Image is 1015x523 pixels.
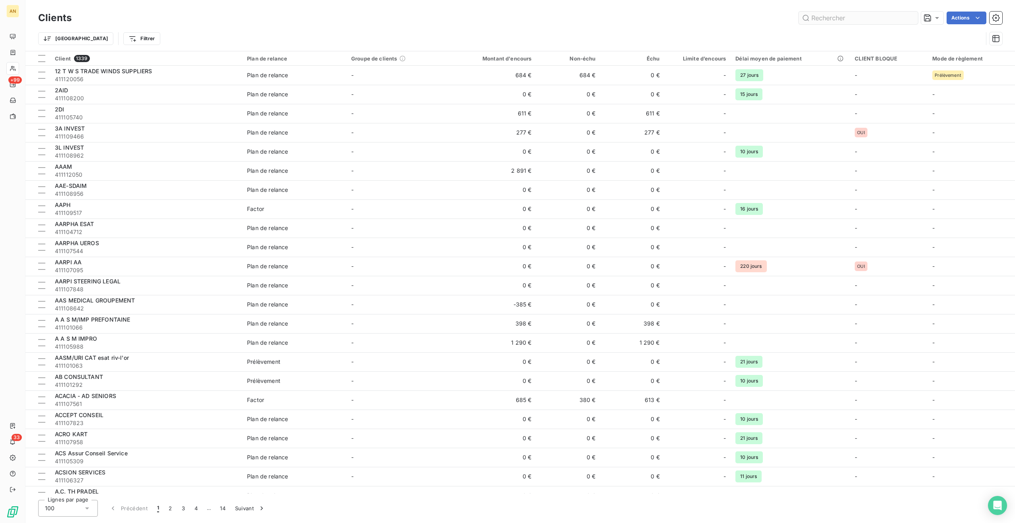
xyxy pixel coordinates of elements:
td: 398 € [451,314,537,333]
td: 0 € [537,276,601,295]
span: - [855,72,857,78]
span: - [855,244,857,250]
span: 11 jours [735,470,762,482]
span: - [932,377,935,384]
span: A A S M/IMP PREFONTAINE [55,316,130,323]
td: 0 € [601,161,665,180]
td: 2 891 € [451,161,537,180]
td: 0 € [601,352,665,371]
div: Montant d'encours [455,55,532,62]
span: - [723,262,726,270]
td: 0 € [601,180,665,199]
span: - [351,110,354,117]
span: - [723,224,726,232]
div: CLIENT BLOQUE [855,55,923,62]
div: Délai moyen de paiement [735,55,845,62]
td: 277 € [451,123,537,142]
span: - [932,224,935,231]
td: 0 € [601,219,665,238]
input: Rechercher [799,12,918,24]
span: - [932,492,935,499]
span: - [351,301,354,308]
td: 0 € [451,238,537,257]
span: - [351,186,354,193]
span: OUI [857,264,865,269]
span: 411105740 [55,113,237,121]
span: - [351,167,354,174]
div: Prélèvement [247,358,280,366]
span: 411107561 [55,400,237,408]
span: 411106327 [55,476,237,484]
td: 1 290 € [601,333,665,352]
span: - [351,396,354,403]
span: AARPHA ESAT [55,221,94,227]
span: 3L INVEST [55,144,84,151]
span: - [723,243,726,251]
td: 0 € [451,429,537,448]
span: - [932,301,935,308]
div: Plan de relance [247,415,288,423]
td: 0 € [537,486,601,505]
div: Plan de relance [247,453,288,461]
td: 0 € [601,467,665,486]
div: Plan de relance [247,109,288,117]
span: ACCEPT CONSEIL [55,412,103,418]
td: 0 € [537,371,601,390]
span: - [723,71,726,79]
td: 611 € [601,104,665,123]
td: 0 € [537,333,601,352]
span: - [723,301,726,308]
span: - [855,358,857,365]
span: - [932,435,935,441]
span: - [855,301,857,308]
td: 0 € [537,219,601,238]
span: - [932,91,935,98]
span: - [723,129,726,137]
div: Plan de relance [247,167,288,175]
div: Échu [605,55,660,62]
td: 0 € [537,352,601,371]
button: Précédent [104,500,152,517]
td: 0 € [537,123,601,142]
td: 0 € [451,467,537,486]
span: 411105988 [55,343,237,351]
span: - [723,453,726,461]
span: AAE-SDAIM [55,182,87,189]
span: +99 [8,76,22,84]
div: Plan de relance [247,129,288,137]
button: Suivant [230,500,270,517]
span: - [351,339,354,346]
span: - [932,129,935,136]
span: - [351,263,354,269]
span: - [351,129,354,136]
td: 0 € [537,429,601,448]
div: Plan de relance [247,339,288,347]
div: Plan de relance [247,90,288,98]
span: - [932,110,935,117]
span: AAPH [55,201,71,208]
span: - [932,358,935,365]
span: 16 jours [735,203,763,215]
td: 0 € [537,199,601,219]
div: Limite d’encours [669,55,726,62]
button: [GEOGRAPHIC_DATA] [38,32,113,45]
div: Plan de relance [247,243,288,251]
span: - [723,434,726,442]
span: - [932,339,935,346]
span: … [202,502,215,515]
span: 3A INVEST [55,125,85,132]
span: AASM/URI CAT esat riv-l'or [55,354,129,361]
td: 0 € [451,276,537,295]
span: 10 jours [735,146,763,158]
span: AB CONSULTANT [55,373,103,380]
span: 411109517 [55,209,237,217]
td: 0 € [451,85,537,104]
td: 0 € [537,295,601,314]
td: 0 € [537,238,601,257]
h3: Clients [38,11,72,25]
td: 0 € [537,467,601,486]
span: - [855,416,857,422]
span: - [855,454,857,461]
span: 411108642 [55,304,237,312]
span: - [932,396,935,403]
